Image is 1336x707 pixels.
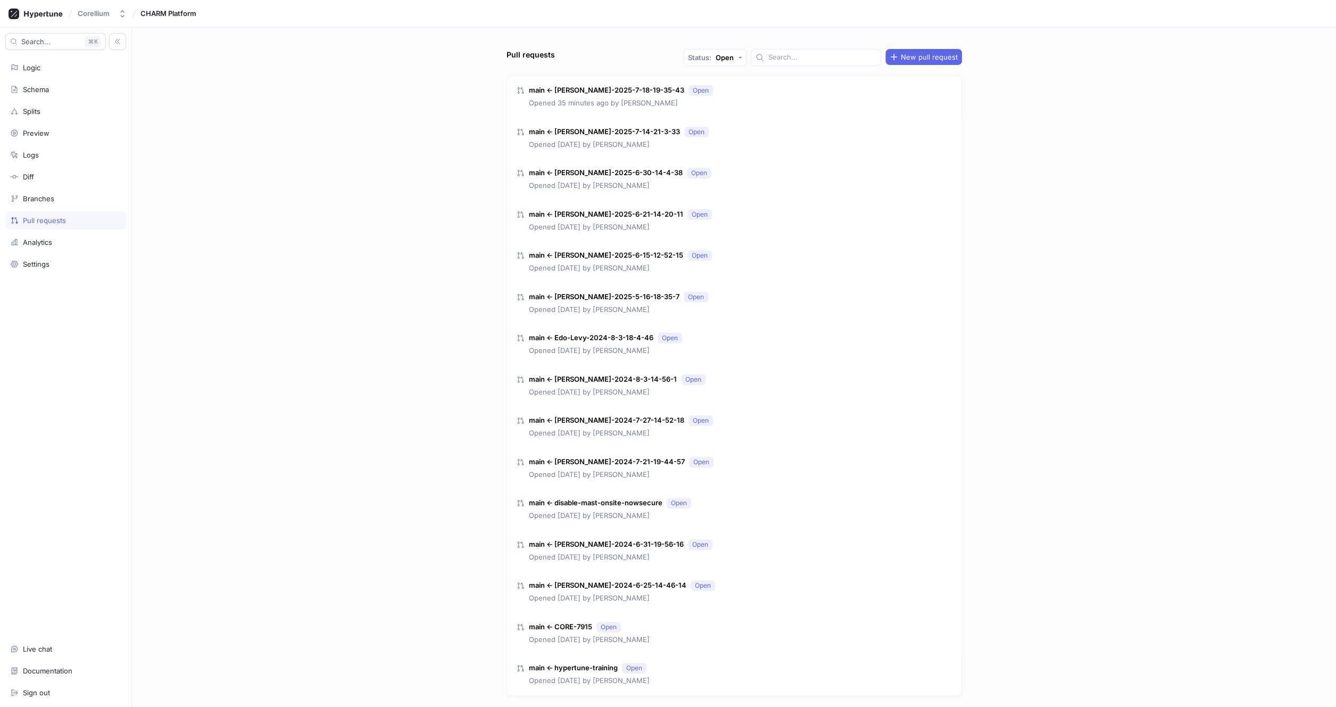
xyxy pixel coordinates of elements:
p: main ← CORE-7915 [529,622,592,632]
div: Open [688,127,704,137]
p: main ← [PERSON_NAME]-2025-6-21-14-20-11 [529,209,683,220]
p: Opened 35 minutes ago by [PERSON_NAME] [529,98,678,109]
div: Documentation [23,667,72,675]
div: Live chat [23,645,52,653]
input: Search... [768,52,876,63]
p: Opened [DATE] by [PERSON_NAME] [529,428,650,439]
button: New pull request [885,49,962,65]
div: Branches [23,194,54,203]
div: Open [688,292,704,302]
p: Opened [DATE] by [PERSON_NAME] [529,511,650,521]
button: Status: Open [684,49,746,66]
button: Search...K [5,33,106,50]
p: main ← Edo-Levy-2024-8-3-18-4-46 [529,333,653,343]
div: Open [601,622,617,632]
p: Opened [DATE] by [PERSON_NAME] [529,387,650,398]
div: Pull requests [23,216,66,225]
p: main ← [PERSON_NAME]-2024-7-21-19-44-57 [529,457,685,467]
p: Opened [DATE] by [PERSON_NAME] [529,139,650,150]
div: Preview [23,129,49,137]
p: main ← hypertune-training [529,663,618,673]
div: Corellium [78,9,110,18]
p: Opened [DATE] by [PERSON_NAME] [529,635,650,645]
p: main ← [PERSON_NAME]-2025-7-14-21-3-33 [529,127,680,137]
div: Settings [23,260,49,268]
div: Open [716,54,734,61]
div: Open [692,540,708,549]
div: Open [693,86,709,95]
p: Opened [DATE] by [PERSON_NAME] [529,676,650,686]
p: main ← [PERSON_NAME]-2024-6-25-14-46-14 [529,580,686,591]
p: Opened [DATE] by [PERSON_NAME] [529,305,650,315]
span: Search... [21,38,51,45]
p: main ← [PERSON_NAME]-2024-8-3-14-56-1 [529,374,677,385]
span: CHARM Platform [140,10,196,17]
div: Splits [23,107,40,116]
div: Logic [23,63,40,72]
p: main ← [PERSON_NAME]-2025-5-16-18-35-7 [529,292,679,302]
div: Open [626,663,642,673]
button: Corellium [73,5,131,22]
p: main ← [PERSON_NAME]-2024-7-27-14-52-18 [529,415,684,426]
div: Open [692,210,708,219]
div: Open [671,498,687,508]
div: Sign out [23,688,50,697]
div: Open [693,457,709,467]
div: Schema [23,85,49,94]
a: Documentation [5,662,126,680]
p: main ← [PERSON_NAME]-2025-6-30-14-4-38 [529,168,683,178]
div: Open [693,416,709,425]
p: Opened [DATE] by [PERSON_NAME] [529,593,650,604]
div: Diff [23,172,34,181]
p: main ← disable-mast-onsite-nowsecure [529,498,662,508]
div: Open [695,581,711,590]
p: Opened [DATE] by [PERSON_NAME] [529,552,650,563]
div: K [85,36,101,47]
p: Opened [DATE] by [PERSON_NAME] [529,222,650,233]
div: Analytics [23,238,52,246]
p: Opened [DATE] by [PERSON_NAME] [529,346,650,356]
span: New pull request [901,54,958,60]
div: Open [691,168,707,178]
p: main ← [PERSON_NAME]-2025-7-18-19-35-43 [529,85,684,96]
p: Status: [688,54,711,61]
p: main ← [PERSON_NAME]-2025-6-15-12-52-15 [529,250,683,261]
p: Opened [DATE] by [PERSON_NAME] [529,180,650,191]
p: Opened [DATE] by [PERSON_NAME] [529,470,650,480]
div: Open [662,333,678,343]
div: Pull requests [507,49,555,60]
p: main ← [PERSON_NAME]-2024-6-31-19-56-16 [529,539,684,550]
p: Opened [DATE] by [PERSON_NAME] [529,263,650,274]
div: Logs [23,151,39,159]
div: Open [692,251,708,260]
div: Open [685,375,701,384]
